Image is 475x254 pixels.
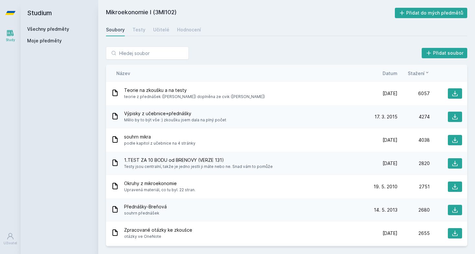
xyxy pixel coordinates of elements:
[374,207,397,213] span: 14. 5. 2013
[383,137,397,143] span: [DATE]
[124,87,265,94] span: Teorie na zkoušku a na testy
[422,48,468,58] button: Přidat soubor
[27,26,69,32] a: Všechny předměty
[124,117,226,123] span: Mělo by to být vše :) zkoušku jsem dala na plný počet
[124,233,192,240] span: otázky ve OneNote
[1,26,19,46] a: Study
[397,114,430,120] div: 4274
[4,241,17,246] div: Uživatel
[106,8,395,18] h2: Mikroekonomie I (3MI102)
[408,70,430,77] button: Stažení
[383,230,397,237] span: [DATE]
[124,134,195,140] span: souhrn mikra
[397,230,430,237] div: 2655
[124,180,195,187] span: Okruhy z mikroekonomie
[397,160,430,167] div: 2820
[153,27,169,33] div: Učitelé
[132,27,145,33] div: Testy
[132,23,145,36] a: Testy
[397,183,430,190] div: 2751
[106,27,125,33] div: Soubory
[408,70,425,77] span: Stažení
[383,90,397,97] span: [DATE]
[124,210,167,216] span: souhrn přednášek
[374,183,397,190] span: 19. 5. 2010
[124,157,273,163] span: 1.TEST ZA 10 BODU od BRENOVY (VERZE 131)
[27,38,62,44] span: Moje předměty
[106,23,125,36] a: Soubory
[383,70,397,77] button: Datum
[124,204,167,210] span: Přednášky-Breňová
[116,70,130,77] button: Název
[153,23,169,36] a: Učitelé
[124,94,265,100] span: teorie z přednášek ([PERSON_NAME]) doplněna ze cvik ([PERSON_NAME])
[6,38,15,42] div: Study
[397,137,430,143] div: 4038
[395,8,468,18] button: Přidat do mých předmětů
[177,27,201,33] div: Hodnocení
[177,23,201,36] a: Hodnocení
[375,114,397,120] span: 17. 3. 2015
[124,187,195,193] span: Upravená materiál, co tu byl. 22 stran.
[1,229,19,249] a: Uživatel
[383,160,397,167] span: [DATE]
[397,90,430,97] div: 6057
[106,47,189,60] input: Hledej soubor
[124,163,273,170] span: Testy jsou centralní, takže je jedno jestli ji máte nebo ne. Snad vám to pomůže
[397,207,430,213] div: 2680
[124,110,226,117] span: Výpisky z učebnice+přednášky
[124,227,192,233] span: Zpracované otázky ke zkoušce
[124,140,195,147] span: podle kapitol z učebnice na 4 stránky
